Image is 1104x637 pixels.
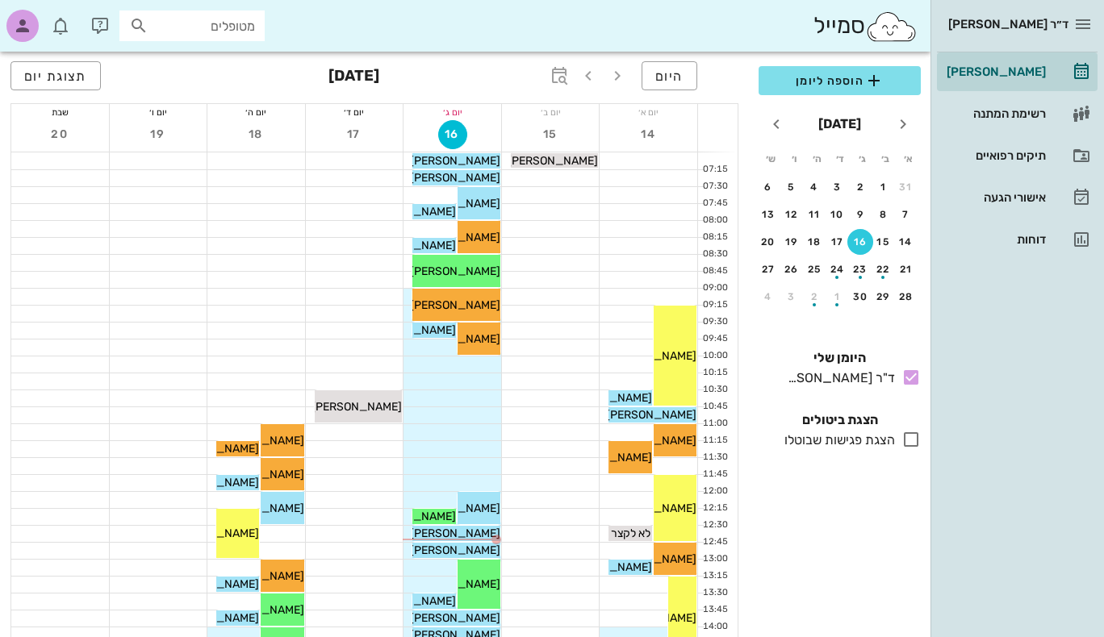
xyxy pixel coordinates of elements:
div: הצגת פגישות שבוטלו [778,431,895,450]
button: 25 [801,256,827,282]
button: 6 [755,174,781,200]
span: [PERSON_NAME] [410,527,500,540]
button: 17 [825,229,851,255]
div: 27 [755,264,781,275]
div: 11:45 [698,468,731,481]
div: 11:15 [698,434,731,448]
button: 31 [893,174,919,200]
div: 18 [801,236,827,248]
button: 26 [779,256,805,282]
button: 18 [801,229,827,255]
span: היום [655,69,684,84]
div: 31 [893,181,919,193]
button: חודש הבא [762,110,791,139]
button: 12 [779,202,805,227]
div: 08:15 [698,231,731,244]
button: 20 [45,120,74,149]
button: 23 [847,256,873,282]
th: ב׳ [875,145,896,173]
span: 16 [439,127,466,141]
div: 13:45 [698,603,731,617]
button: 9 [847,202,873,227]
a: תיקים רפואיים [937,136,1098,175]
button: 27 [755,256,781,282]
button: 21 [893,256,919,282]
h3: [DATE] [328,61,379,94]
button: 14 [634,120,663,149]
button: 4 [801,174,827,200]
button: 7 [893,202,919,227]
div: 07:45 [698,197,731,210]
div: 08:30 [698,248,731,261]
div: 15 [871,236,897,248]
span: 18 [241,127,270,141]
div: יום ה׳ [207,104,305,120]
div: 14:00 [698,620,731,634]
button: 5 [779,174,805,200]
h4: היומן שלי [759,348,921,368]
button: 3 [779,284,805,310]
button: תצוגת יום [10,61,101,90]
div: 09:30 [698,315,731,329]
div: 2 [847,181,873,193]
span: תצוגת יום [24,69,87,84]
div: 12:45 [698,535,731,549]
div: 10 [825,209,851,220]
div: 10:30 [698,383,731,397]
button: 20 [755,229,781,255]
div: תיקים רפואיים [943,149,1046,162]
button: חודש שעבר [889,110,918,139]
button: 24 [825,256,851,282]
div: אישורי הגעה [943,191,1046,204]
div: 08:45 [698,264,731,278]
div: 09:15 [698,298,731,312]
span: [PERSON_NAME] [410,171,500,185]
div: 14 [893,236,919,248]
span: [PERSON_NAME] [410,264,500,278]
div: 2 [801,291,827,302]
button: 18 [241,120,270,149]
div: 3 [825,181,851,193]
div: 26 [779,264,805,275]
div: יום ב׳ [502,104,600,120]
span: [PERSON_NAME] [410,543,500,557]
button: 15 [536,120,565,149]
div: 28 [893,291,919,302]
div: יום ג׳ [404,104,501,120]
div: 3 [779,291,805,302]
div: 07:30 [698,180,731,194]
div: סמייל [813,9,918,44]
th: ה׳ [806,145,827,173]
button: 11 [801,202,827,227]
div: 11:00 [698,417,731,431]
button: הוספה ליומן [759,66,921,95]
div: 8 [871,209,897,220]
span: [PERSON_NAME] [606,408,696,422]
span: הוספה ליומן [772,71,908,90]
button: 4 [755,284,781,310]
div: 10:00 [698,349,731,363]
button: [DATE] [812,108,868,140]
span: תג [48,13,57,23]
span: [PERSON_NAME] סיטי ימין עליון [447,154,598,168]
div: 12:00 [698,485,731,498]
div: 13 [755,209,781,220]
div: 11:30 [698,451,731,464]
button: 2 [847,174,873,200]
div: 09:00 [698,281,731,295]
div: 9 [847,209,873,220]
button: 1 [825,284,851,310]
th: ג׳ [852,145,873,173]
button: 3 [825,174,851,200]
button: 13 [755,202,781,227]
th: ו׳ [783,145,804,173]
div: ד"ר [PERSON_NAME] [781,368,895,388]
span: 20 [45,127,74,141]
div: 22 [871,264,897,275]
span: 17 [340,127,369,141]
a: דוחות [937,220,1098,259]
div: 24 [825,264,851,275]
span: [PERSON_NAME] [410,611,500,625]
div: 12 [779,209,805,220]
button: היום [642,61,697,90]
